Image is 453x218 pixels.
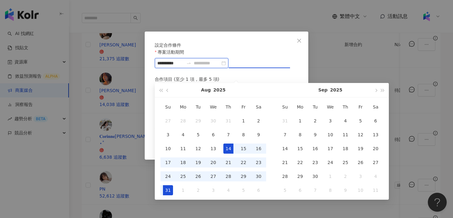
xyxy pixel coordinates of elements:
[236,100,251,114] th: Fr
[295,116,305,126] div: 1
[277,142,293,156] td: 2025-09-14
[310,130,320,140] div: 9
[340,185,350,195] div: 9
[236,128,251,142] td: 2025-08-08
[191,183,206,197] td: 2025-09-02
[353,114,368,128] td: 2025-09-05
[176,114,191,128] td: 2025-07-28
[293,34,305,47] button: Close
[368,156,383,169] td: 2025-09-27
[353,183,368,197] td: 2025-10-10
[368,100,383,114] th: Sa
[160,142,176,156] td: 2025-08-10
[163,171,173,181] div: 24
[340,130,350,140] div: 11
[353,169,368,183] td: 2025-10-03
[310,157,320,168] div: 23
[308,183,323,197] td: 2025-10-07
[191,142,206,156] td: 2025-08-12
[254,157,264,168] div: 23
[338,156,353,169] td: 2025-09-25
[163,144,173,154] div: 10
[340,144,350,154] div: 18
[325,144,335,154] div: 17
[308,169,323,183] td: 2025-09-30
[340,116,350,126] div: 4
[176,142,191,156] td: 2025-08-11
[338,169,353,183] td: 2025-10-02
[297,38,302,43] span: close
[238,116,249,126] div: 1
[251,100,266,114] th: Sa
[323,183,338,197] td: 2025-10-08
[355,144,366,154] div: 19
[155,49,189,56] label: 專案活動期間
[155,76,298,83] div: 合作項目 (至少 1 項，最多 5 項)
[193,116,203,126] div: 29
[355,130,366,140] div: 12
[325,157,335,168] div: 24
[238,130,249,140] div: 8
[277,169,293,183] td: 2025-09-28
[163,130,173,140] div: 3
[223,144,233,154] div: 14
[160,169,176,183] td: 2025-08-24
[353,100,368,114] th: Fr
[223,157,233,168] div: 21
[338,183,353,197] td: 2025-10-09
[293,114,308,128] td: 2025-09-01
[238,157,249,168] div: 22
[160,100,176,114] th: Su
[163,157,173,168] div: 17
[221,100,236,114] th: Th
[157,60,184,67] input: 專案活動期間
[160,183,176,197] td: 2025-08-31
[223,116,233,126] div: 31
[371,130,381,140] div: 13
[295,130,305,140] div: 8
[338,128,353,142] td: 2025-09-11
[208,185,218,195] div: 3
[206,169,221,183] td: 2025-08-27
[186,61,191,66] span: to
[330,83,342,97] button: 2025
[310,116,320,126] div: 2
[371,116,381,126] div: 6
[310,144,320,154] div: 16
[155,83,298,90] div: 幣別 ： 新台幣 ( TWD )
[221,169,236,183] td: 2025-08-28
[221,114,236,128] td: 2025-07-31
[221,142,236,156] td: 2025-08-14
[277,114,293,128] td: 2025-08-31
[293,169,308,183] td: 2025-09-29
[368,169,383,183] td: 2025-10-04
[325,171,335,181] div: 1
[163,185,173,195] div: 31
[206,128,221,142] td: 2025-08-06
[208,157,218,168] div: 20
[176,128,191,142] td: 2025-08-04
[251,128,266,142] td: 2025-08-09
[236,169,251,183] td: 2025-08-29
[368,183,383,197] td: 2025-10-11
[254,144,264,154] div: 16
[325,130,335,140] div: 10
[338,142,353,156] td: 2025-09-18
[368,114,383,128] td: 2025-09-06
[355,157,366,168] div: 26
[238,171,249,181] div: 29
[193,171,203,181] div: 26
[280,157,290,168] div: 21
[178,144,188,154] div: 11
[293,156,308,169] td: 2025-09-22
[193,157,203,168] div: 19
[163,116,173,126] div: 27
[323,100,338,114] th: We
[193,144,203,154] div: 12
[193,185,203,195] div: 2
[208,130,218,140] div: 6
[371,157,381,168] div: 27
[308,100,323,114] th: Tu
[221,156,236,169] td: 2025-08-21
[277,100,293,114] th: Su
